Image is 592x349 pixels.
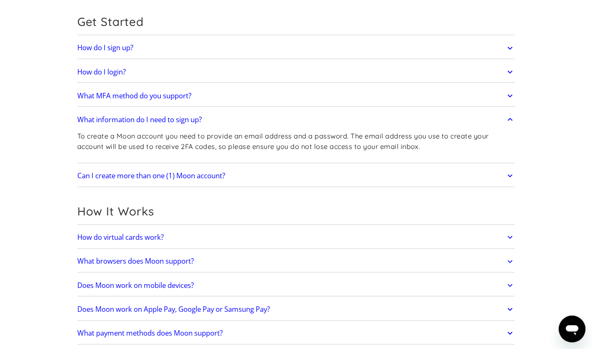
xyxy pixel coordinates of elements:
[77,115,202,124] h2: What information do I need to sign up?
[77,233,164,241] h2: How do virtual cards work?
[559,316,585,342] iframe: Az üzenetküldési ablak megnyitására szolgáló gomb
[77,228,515,246] a: How do virtual cards work?
[77,172,225,180] h2: Can I create more than one (1) Moon account?
[77,63,515,81] a: How do I login?
[77,277,515,294] a: Does Moon work on mobile devices?
[77,300,515,318] a: Does Moon work on Apple Pay, Google Pay or Samsung Pay?
[77,257,194,265] h2: What browsers does Moon support?
[77,167,515,185] a: Can I create more than one (1) Moon account?
[77,15,515,29] h2: Get Started
[77,329,223,337] h2: What payment methods does Moon support?
[77,39,515,57] a: How do I sign up?
[77,281,194,290] h2: Does Moon work on mobile devices?
[77,131,515,151] p: To create a Moon account you need to provide an email address and a password. The email address y...
[77,305,270,313] h2: Does Moon work on Apple Pay, Google Pay or Samsung Pay?
[77,253,515,270] a: What browsers does Moon support?
[77,44,133,52] h2: How do I sign up?
[77,92,191,100] h2: What MFA method do you support?
[77,204,515,218] h2: How It Works
[77,324,515,342] a: What payment methods does Moon support?
[77,111,515,128] a: What information do I need to sign up?
[77,87,515,105] a: What MFA method do you support?
[77,68,126,76] h2: How do I login?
